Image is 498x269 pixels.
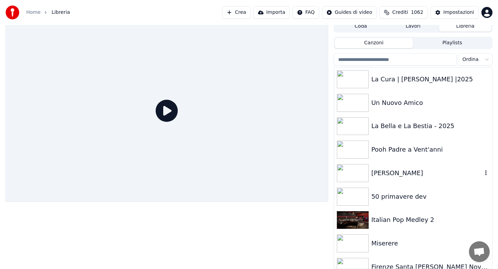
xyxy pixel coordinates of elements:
div: La Cura | [PERSON_NAME] |2025 [371,74,489,84]
button: FAQ [293,6,319,19]
div: Miserere [371,239,489,248]
span: Libreria [52,9,70,16]
img: youka [6,6,19,19]
div: Italian Pop Medley 2 [371,215,489,225]
button: Coda [335,21,387,32]
span: Crediti [392,9,408,16]
button: Canzoni [335,38,413,48]
button: Crea [222,6,250,19]
span: 1062 [411,9,423,16]
a: Home [26,9,40,16]
div: Un Nuovo Amico [371,98,489,108]
nav: breadcrumb [26,9,70,16]
div: 50 primavere dev [371,192,489,201]
span: Ordina [462,56,479,63]
div: [PERSON_NAME] [371,168,482,178]
button: Crediti1062 [379,6,428,19]
button: Libreria [439,21,491,32]
div: Pooh Padre a Vent'anni [371,145,489,154]
button: Importa [253,6,290,19]
div: Aprire la chat [469,241,490,262]
div: Impostazioni [443,9,474,16]
button: Playlists [413,38,491,48]
button: Impostazioni [431,6,479,19]
div: La Bella e La Bestia - 2025 [371,121,489,131]
button: Guides di video [322,6,377,19]
button: Lavori [387,21,439,32]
